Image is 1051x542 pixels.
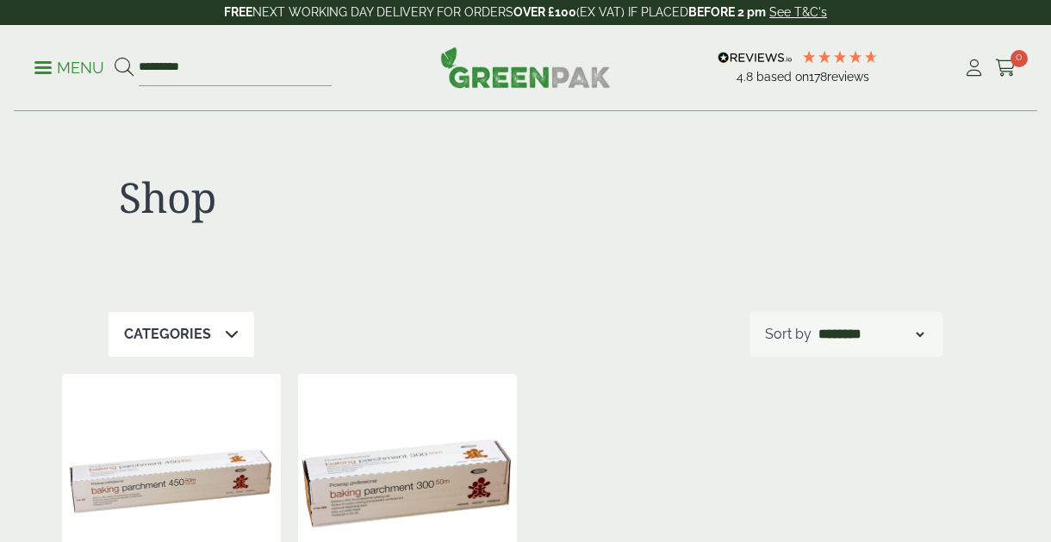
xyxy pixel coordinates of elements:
[801,49,879,65] div: 4.78 Stars
[224,5,252,19] strong: FREE
[440,47,611,88] img: GreenPak Supplies
[995,59,1017,77] i: Cart
[963,59,985,77] i: My Account
[688,5,766,19] strong: BEFORE 2 pm
[34,58,104,78] p: Menu
[119,172,515,222] h1: Shop
[34,58,104,75] a: Menu
[1011,50,1028,67] span: 0
[718,52,793,64] img: REVIEWS.io
[827,70,869,84] span: reviews
[995,55,1017,81] a: 0
[513,5,576,19] strong: OVER £100
[737,70,756,84] span: 4.8
[756,70,809,84] span: Based on
[124,324,211,345] p: Categories
[765,324,812,345] p: Sort by
[809,70,827,84] span: 178
[769,5,827,19] a: See T&C's
[815,324,927,345] select: Shop order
